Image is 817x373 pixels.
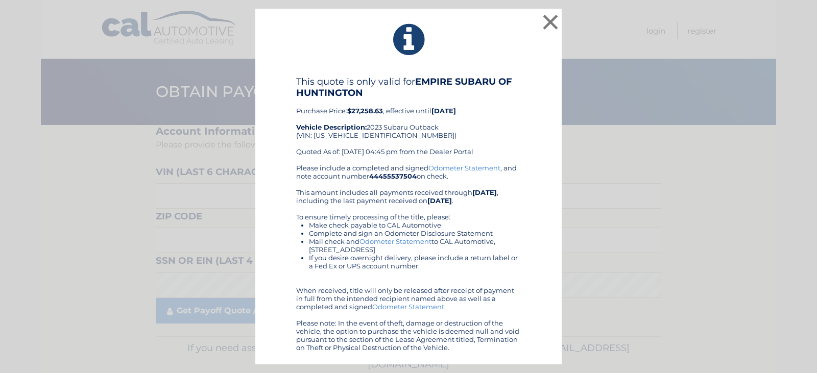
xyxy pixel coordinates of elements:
[372,303,444,311] a: Odometer Statement
[296,76,512,98] b: EMPIRE SUBARU OF HUNTINGTON
[369,172,417,180] b: 44455537504
[296,76,521,164] div: Purchase Price: , effective until 2023 Subaru Outback (VIN: [US_VEHICLE_IDENTIFICATION_NUMBER]) Q...
[540,12,561,32] button: ×
[472,188,497,196] b: [DATE]
[431,107,456,115] b: [DATE]
[296,76,521,98] h4: This quote is only valid for
[309,237,521,254] li: Mail check and to CAL Automotive, [STREET_ADDRESS]
[347,107,383,115] b: $27,258.63
[428,164,500,172] a: Odometer Statement
[359,237,431,245] a: Odometer Statement
[309,221,521,229] li: Make check payable to CAL Automotive
[296,164,521,352] div: Please include a completed and signed , and note account number on check. This amount includes al...
[427,196,452,205] b: [DATE]
[296,123,367,131] strong: Vehicle Description:
[309,254,521,270] li: If you desire overnight delivery, please include a return label or a Fed Ex or UPS account number.
[309,229,521,237] li: Complete and sign an Odometer Disclosure Statement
